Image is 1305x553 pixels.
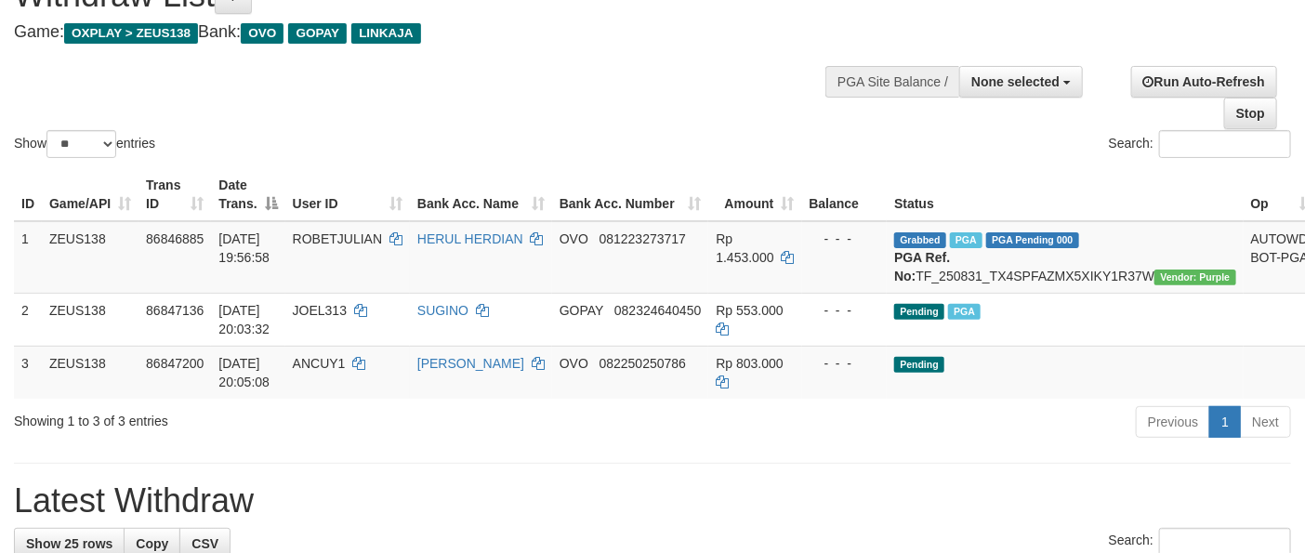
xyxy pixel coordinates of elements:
span: Pending [894,304,944,320]
span: 86846885 [146,231,204,246]
span: [DATE] 20:03:32 [218,303,270,336]
span: ROBETJULIAN [293,231,382,246]
td: 2 [14,293,42,346]
span: Copy 082250250786 to clipboard [600,356,686,371]
span: 86847136 [146,303,204,318]
span: OVO [560,231,588,246]
span: GOPAY [288,23,347,44]
a: SUGINO [417,303,468,318]
label: Show entries [14,130,155,158]
span: Vendor URL: https://trx4.1velocity.biz [1154,270,1235,285]
td: ZEUS138 [42,293,138,346]
th: ID [14,168,42,221]
th: User ID: activate to sort column ascending [285,168,410,221]
th: Bank Acc. Name: activate to sort column ascending [410,168,552,221]
span: [DATE] 20:05:08 [218,356,270,389]
th: Status [887,168,1243,221]
input: Search: [1159,130,1291,158]
span: Copy [136,536,168,551]
span: JOEL313 [293,303,347,318]
span: Marked by aafsreyleap [950,232,982,248]
span: Pending [894,357,944,373]
span: Marked by aafsreyleap [948,304,981,320]
span: OVO [241,23,283,44]
span: Rp 803.000 [716,356,783,371]
a: HERUL HERDIAN [417,231,523,246]
a: 1 [1209,406,1241,438]
span: CSV [191,536,218,551]
td: ZEUS138 [42,346,138,399]
th: Trans ID: activate to sort column ascending [138,168,211,221]
b: PGA Ref. No: [894,250,950,283]
span: PGA Pending [986,232,1079,248]
button: None selected [959,66,1083,98]
span: OVO [560,356,588,371]
span: GOPAY [560,303,603,318]
a: Next [1240,406,1291,438]
span: LINKAJA [351,23,421,44]
span: None selected [971,74,1060,89]
td: ZEUS138 [42,221,138,294]
th: Date Trans.: activate to sort column descending [211,168,284,221]
a: [PERSON_NAME] [417,356,524,371]
span: Show 25 rows [26,536,112,551]
div: PGA Site Balance / [825,66,959,98]
span: [DATE] 19:56:58 [218,231,270,265]
span: ANCUY1 [293,356,346,371]
span: 86847200 [146,356,204,371]
td: TF_250831_TX4SPFAZMX5XIKY1R37W [887,221,1243,294]
a: Stop [1224,98,1277,129]
a: Run Auto-Refresh [1131,66,1277,98]
th: Bank Acc. Number: activate to sort column ascending [552,168,709,221]
a: Previous [1136,406,1210,438]
th: Amount: activate to sort column ascending [708,168,801,221]
div: Showing 1 to 3 of 3 entries [14,404,530,430]
h1: Latest Withdraw [14,482,1291,520]
th: Balance [802,168,888,221]
th: Game/API: activate to sort column ascending [42,168,138,221]
td: 3 [14,346,42,399]
div: - - - [810,354,880,373]
div: - - - [810,230,880,248]
span: Copy 082324640450 to clipboard [614,303,701,318]
label: Search: [1109,130,1291,158]
span: Grabbed [894,232,946,248]
td: 1 [14,221,42,294]
span: Copy 081223273717 to clipboard [600,231,686,246]
div: - - - [810,301,880,320]
span: OXPLAY > ZEUS138 [64,23,198,44]
h4: Game: Bank: [14,23,851,42]
span: Rp 553.000 [716,303,783,318]
select: Showentries [46,130,116,158]
span: Rp 1.453.000 [716,231,773,265]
